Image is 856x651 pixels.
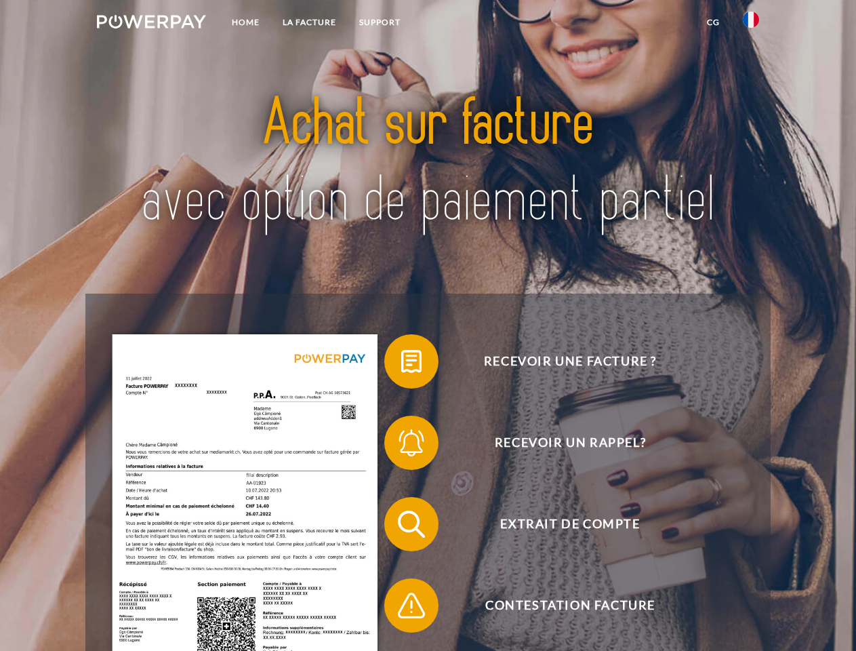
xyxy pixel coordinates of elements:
[384,416,737,470] button: Recevoir un rappel?
[743,12,759,28] img: fr
[384,497,737,551] button: Extrait de compte
[404,497,736,551] span: Extrait de compte
[404,416,736,470] span: Recevoir un rappel?
[394,344,428,378] img: qb_bill.svg
[404,334,736,389] span: Recevoir une facture ?
[394,426,428,460] img: qb_bell.svg
[384,334,737,389] button: Recevoir une facture ?
[394,589,428,623] img: qb_warning.svg
[695,10,731,35] a: CG
[394,507,428,541] img: qb_search.svg
[129,65,727,260] img: title-powerpay_fr.svg
[404,578,736,633] span: Contestation Facture
[97,15,206,28] img: logo-powerpay-white.svg
[348,10,412,35] a: Support
[220,10,271,35] a: Home
[271,10,348,35] a: LA FACTURE
[384,578,737,633] button: Contestation Facture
